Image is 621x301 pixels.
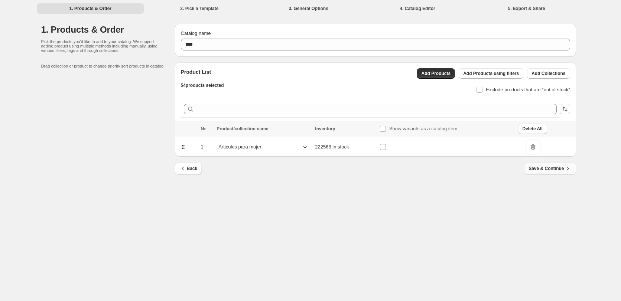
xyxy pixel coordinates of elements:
[459,68,523,79] button: Add Products using filters
[41,39,160,53] p: Pick the products you'd like to add to your catalog. We support adding product using multiple met...
[201,144,203,150] span: 1
[417,68,455,79] button: Add Products
[486,87,570,92] span: Exclude products that are “out of stock”
[41,64,175,68] p: Drag collection or product to change priority sort products in catalog
[527,68,570,79] button: Add Collections
[529,165,571,172] span: Save & Continue
[175,163,202,174] button: Back
[315,126,375,132] div: Inventory
[181,83,224,88] span: 54 products selected
[389,126,458,131] span: Show variants as a catalog item
[524,163,576,174] button: Save & Continue
[523,126,543,132] span: Delete All
[41,24,175,36] h1: 1. Products & Order
[217,126,268,131] span: Product/collection name
[531,71,565,76] span: Add Collections
[518,124,547,134] button: Delete All
[218,143,261,151] p: Articulos para mujer
[463,71,519,76] span: Add Products using filters
[313,137,377,157] td: 222568 in stock
[201,126,205,131] span: №
[179,165,198,172] span: Back
[421,71,451,76] span: Add Products
[181,68,224,76] h2: Product List
[181,30,211,36] span: Catalog name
